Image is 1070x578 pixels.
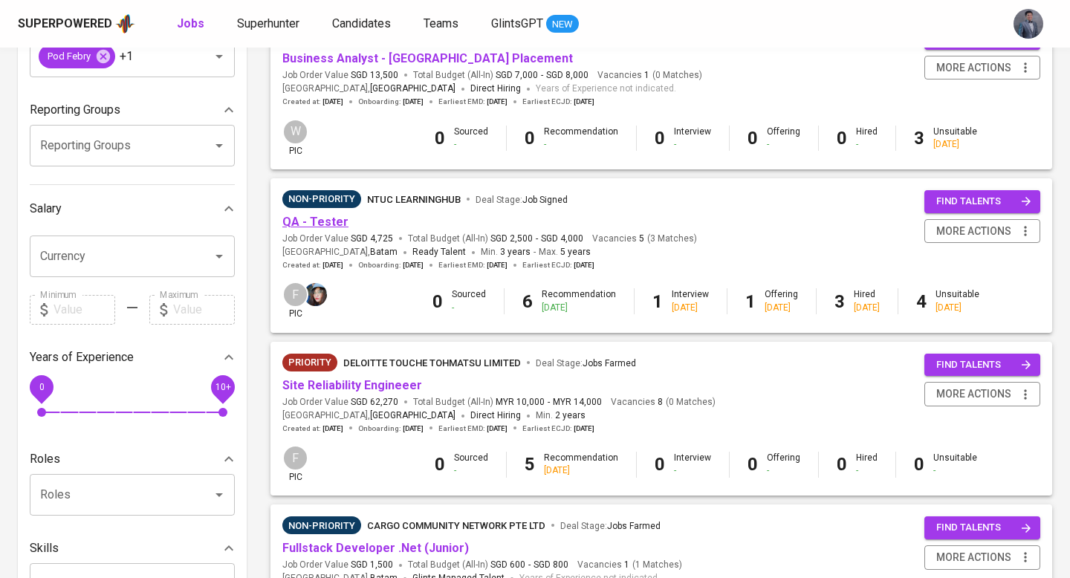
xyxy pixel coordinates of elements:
[491,15,579,33] a: GlintsGPT NEW
[767,138,800,151] div: -
[173,295,235,325] input: Value
[592,233,697,245] span: Vacancies ( 3 Matches )
[765,302,798,314] div: [DATE]
[637,233,644,245] span: 5
[370,245,398,260] span: Batam
[672,302,709,314] div: [DATE]
[282,245,398,260] span: [GEOGRAPHIC_DATA] ,
[282,119,308,145] div: W
[209,246,230,267] button: Open
[542,302,616,314] div: [DATE]
[933,464,977,477] div: -
[856,452,878,477] div: Hired
[343,357,521,368] span: Deloitte Touche Tohmatsu Limited
[424,15,461,33] a: Teams
[528,559,531,571] span: -
[358,97,424,107] span: Onboarding :
[282,445,308,484] div: pic
[748,128,758,149] b: 0
[522,260,594,270] span: Earliest ECJD :
[282,119,308,158] div: pic
[351,559,393,571] span: SGD 1,500
[282,559,393,571] span: Job Order Value
[209,484,230,505] button: Open
[854,288,880,314] div: Hired
[924,545,1040,570] button: more actions
[424,16,458,30] span: Teams
[767,126,800,151] div: Offering
[481,247,531,257] span: Min.
[856,126,878,151] div: Hired
[438,97,508,107] span: Earliest EMD :
[490,233,533,245] span: SGD 2,500
[1014,9,1043,39] img: jhon@glints.com
[351,233,393,245] span: SGD 4,725
[933,126,977,151] div: Unsuitable
[30,533,235,563] div: Skills
[546,17,579,32] span: NEW
[924,354,1040,377] button: find talents
[282,516,361,534] div: Sufficient Talents in Pipeline
[209,135,230,156] button: Open
[470,410,521,420] span: Direct Hiring
[597,69,702,82] span: Vacancies ( 0 Matches )
[435,454,445,475] b: 0
[177,16,204,30] b: Jobs
[322,260,343,270] span: [DATE]
[577,559,682,571] span: Vacancies ( 1 Matches )
[933,138,977,151] div: [DATE]
[470,83,521,94] span: Direct Hiring
[748,454,758,475] b: 0
[856,464,878,477] div: -
[332,16,391,30] span: Candidates
[574,423,594,434] span: [DATE]
[120,49,133,63] span: +1
[490,559,525,571] span: SGD 600
[358,260,424,270] span: Onboarding :
[30,539,59,557] p: Skills
[370,82,455,97] span: [GEOGRAPHIC_DATA]
[536,82,676,97] span: Years of Experience not indicated.
[438,423,508,434] span: Earliest EMD :
[834,291,845,312] b: 3
[408,559,568,571] span: Total Budget (All-In)
[358,423,424,434] span: Onboarding :
[548,396,550,409] span: -
[370,409,455,423] span: [GEOGRAPHIC_DATA]
[534,559,568,571] span: SGD 800
[655,128,665,149] b: 0
[924,382,1040,406] button: more actions
[322,97,343,107] span: [DATE]
[674,138,711,151] div: -
[237,15,302,33] a: Superhunter
[936,519,1031,536] span: find talents
[454,464,488,477] div: -
[282,423,343,434] span: Created at :
[282,282,308,308] div: F
[522,291,533,312] b: 6
[745,291,756,312] b: 1
[534,245,536,260] span: -
[767,464,800,477] div: -
[936,222,1011,241] span: more actions
[544,452,618,477] div: Recommendation
[413,69,588,82] span: Total Budget (All-In)
[924,516,1040,539] button: find talents
[282,233,393,245] span: Job Order Value
[539,247,591,257] span: Max.
[655,396,663,409] span: 8
[541,233,583,245] span: SGD 4,000
[452,288,486,314] div: Sourced
[536,410,586,420] span: Min.
[282,355,337,370] span: Priority
[282,282,308,320] div: pic
[403,97,424,107] span: [DATE]
[282,396,398,409] span: Job Order Value
[367,520,545,531] span: cargo community network pte ltd
[282,378,422,392] a: Site Reliability Engineeer
[282,215,348,229] a: QA - Tester
[936,302,979,314] div: [DATE]
[936,385,1011,403] span: more actions
[454,138,488,151] div: -
[914,454,924,475] b: 0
